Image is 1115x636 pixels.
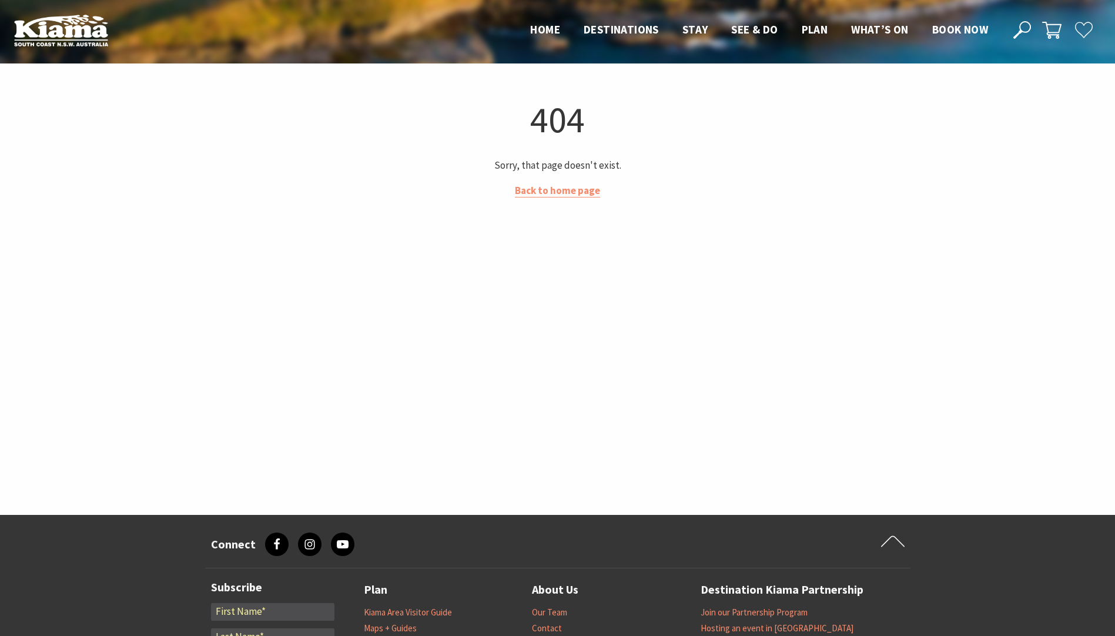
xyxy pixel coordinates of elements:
[682,22,708,36] span: Stay
[530,22,560,36] span: Home
[532,607,567,618] a: Our Team
[364,622,417,634] a: Maps + Guides
[851,22,909,36] span: What’s On
[731,22,778,36] span: See & Do
[701,622,853,634] a: Hosting an event in [GEOGRAPHIC_DATA]
[701,607,808,618] a: Join our Partnership Program
[802,22,828,36] span: Plan
[532,622,562,634] a: Contact
[210,158,906,173] p: Sorry, that page doesn't exist.
[932,22,988,36] span: Book now
[211,537,256,551] h3: Connect
[14,14,108,46] img: Kiama Logo
[211,603,334,621] input: First Name*
[364,580,387,600] a: Plan
[532,580,578,600] a: About Us
[584,22,659,36] span: Destinations
[364,607,452,618] a: Kiama Area Visitor Guide
[210,96,906,143] h1: 404
[515,184,600,198] a: Back to home page
[701,580,863,600] a: Destination Kiama Partnership
[211,580,334,594] h3: Subscribe
[518,21,1000,40] nav: Main Menu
